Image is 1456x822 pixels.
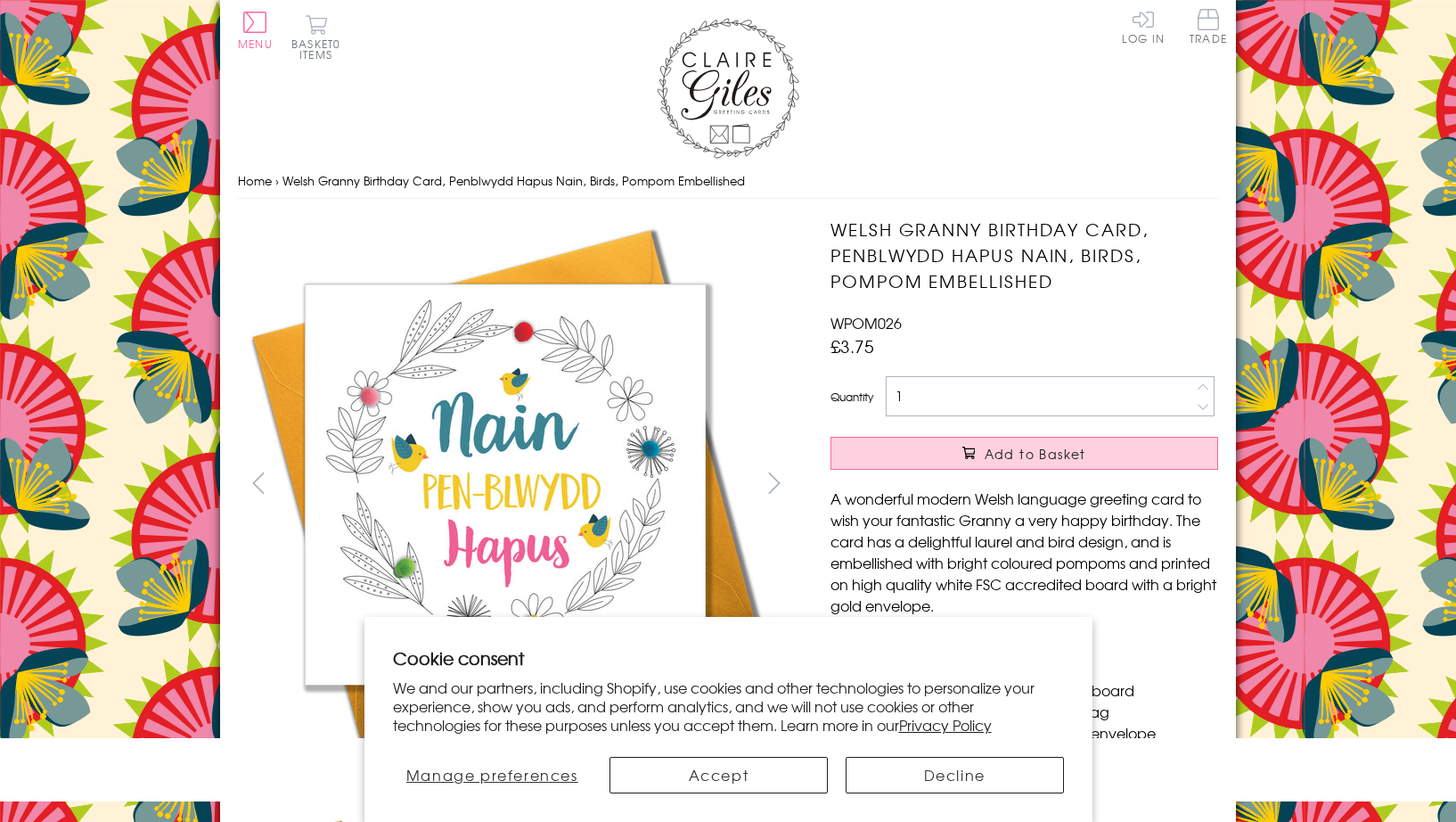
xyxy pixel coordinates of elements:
[291,14,340,60] button: Basket0 items
[830,312,902,333] span: WPOM026
[238,12,273,49] button: Menu
[830,488,1218,616] p: A wonderful modern Welsh language greeting card to wish your fantastic Granny a very happy birthd...
[1122,9,1165,44] a: Log In
[299,36,340,62] span: 0 items
[609,757,828,793] button: Accept
[393,678,1064,734] p: We and our partners, including Shopify, use cookies and other technologies to personalize your ex...
[657,18,799,159] img: Claire Giles Greetings Cards
[238,163,1218,200] nav: breadcrumbs
[406,764,578,785] span: Manage preferences
[1190,9,1227,44] span: Trade
[985,445,1086,463] span: Add to Basket
[238,217,773,752] img: Welsh Granny Birthday Card, Penblwydd Hapus Nain, Birds, Pompom Embellished
[238,463,278,503] button: prev
[755,463,795,503] button: next
[275,172,279,189] span: ›
[830,217,1218,293] h1: Welsh Granny Birthday Card, Penblwydd Hapus Nain, Birds, Pompom Embellished
[238,36,273,52] span: Menu
[282,172,745,189] span: Welsh Granny Birthday Card, Penblwydd Hapus Nain, Birds, Pompom Embellished
[830,389,873,405] label: Quantity
[1190,9,1227,47] a: Trade
[899,714,992,736] a: Privacy Policy
[846,757,1064,793] button: Decline
[830,333,874,358] span: £3.75
[830,437,1218,470] button: Add to Basket
[238,172,272,189] a: Home
[393,645,1064,670] h2: Cookie consent
[393,757,593,793] button: Manage preferences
